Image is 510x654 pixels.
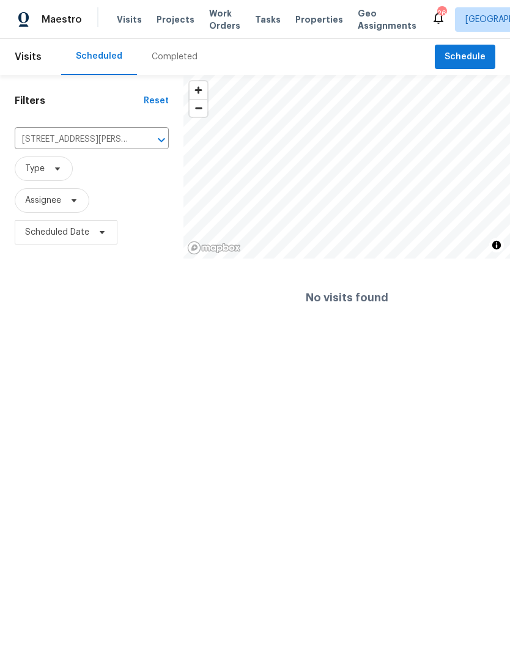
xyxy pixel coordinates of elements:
div: 26 [437,7,446,20]
span: Work Orders [209,7,240,32]
button: Zoom out [190,99,207,117]
h1: Filters [15,95,144,107]
span: Toggle attribution [493,238,500,252]
div: Completed [152,51,198,63]
span: Visits [15,43,42,70]
span: Projects [157,13,194,26]
span: Tasks [255,15,281,24]
input: Search for an address... [15,130,135,149]
div: Reset [144,95,169,107]
span: Visits [117,13,142,26]
span: Type [25,163,45,175]
h4: No visits found [306,292,388,304]
span: Assignee [25,194,61,207]
span: Maestro [42,13,82,26]
canvas: Map [183,75,510,259]
span: Geo Assignments [358,7,416,32]
button: Open [153,131,170,149]
span: Zoom out [190,100,207,117]
button: Toggle attribution [489,238,504,252]
span: Schedule [445,50,486,65]
button: Schedule [435,45,495,70]
div: Scheduled [76,50,122,62]
span: Scheduled Date [25,226,89,238]
span: Properties [295,13,343,26]
a: Mapbox homepage [187,241,241,255]
button: Zoom in [190,81,207,99]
